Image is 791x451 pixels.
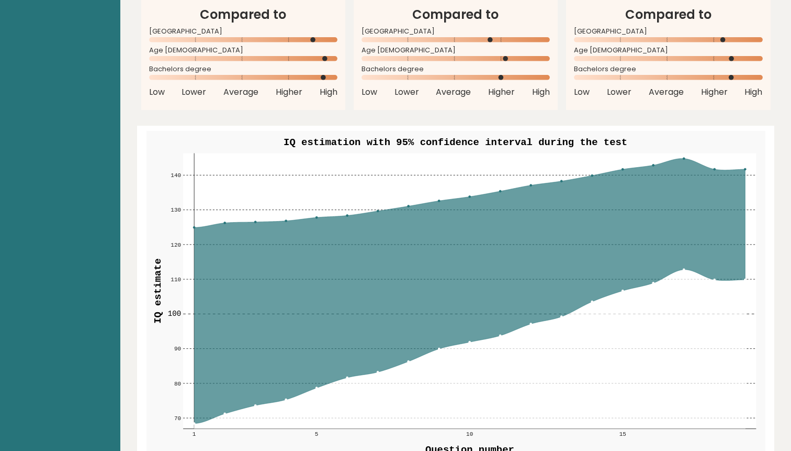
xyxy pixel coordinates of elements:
span: Lower [394,86,419,98]
span: Higher [701,86,728,98]
span: [GEOGRAPHIC_DATA] [149,29,337,34]
span: Bachelors degree [149,67,337,71]
text: 130 [171,207,181,213]
span: Age [DEMOGRAPHIC_DATA] [574,48,762,52]
span: Lower [182,86,206,98]
span: Age [DEMOGRAPHIC_DATA] [361,48,550,52]
span: High [320,86,337,98]
text: 10 [467,431,473,437]
span: Average [436,86,471,98]
text: 80 [174,381,181,387]
span: High [744,86,762,98]
text: 1 [192,431,196,437]
text: 90 [174,346,181,353]
text: 100 [167,310,181,318]
text: 140 [171,172,181,179]
h2: Compared to [361,5,550,24]
span: Higher [276,86,302,98]
text: IQ estimate [152,258,163,324]
span: Low [149,86,165,98]
span: Average [649,86,684,98]
span: [GEOGRAPHIC_DATA] [574,29,762,34]
h2: Compared to [149,5,337,24]
span: Bachelors degree [574,67,762,71]
span: Bachelors degree [361,67,550,71]
span: Low [361,86,377,98]
span: Age [DEMOGRAPHIC_DATA] [149,48,337,52]
span: [GEOGRAPHIC_DATA] [361,29,550,34]
text: IQ estimation with 95% confidence interval during the test [284,136,628,148]
span: Low [574,86,590,98]
text: 110 [171,277,181,283]
span: High [532,86,550,98]
span: Lower [607,86,631,98]
span: Higher [488,86,515,98]
span: Average [223,86,258,98]
h2: Compared to [574,5,762,24]
text: 15 [619,431,626,437]
text: 70 [174,415,181,422]
text: 120 [171,242,181,248]
text: 5 [315,431,319,437]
